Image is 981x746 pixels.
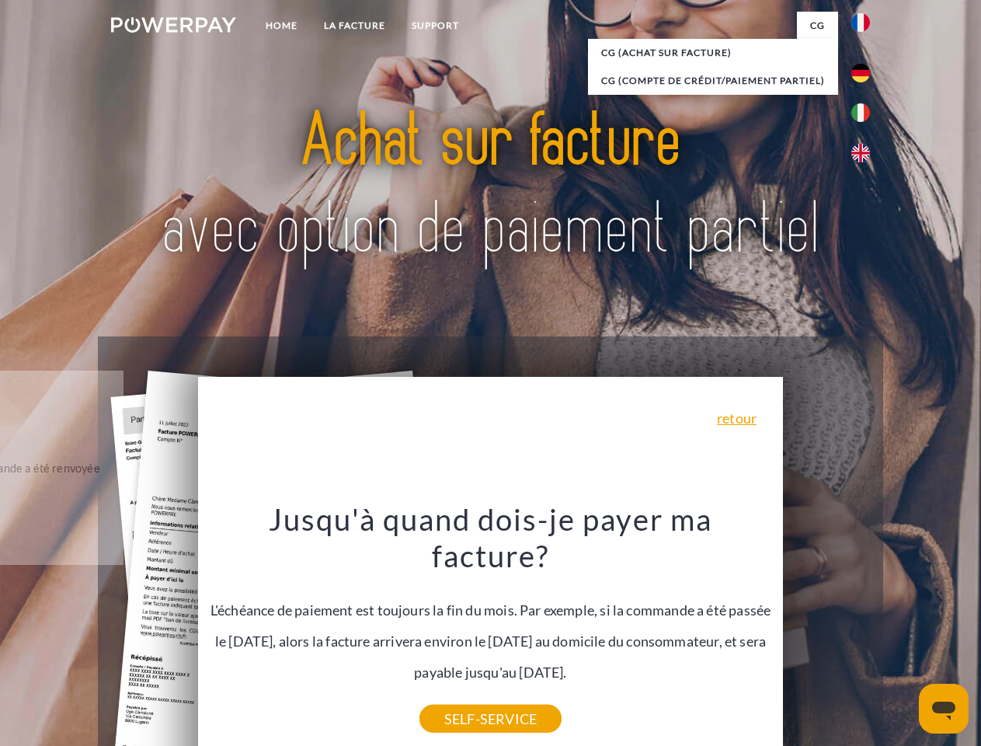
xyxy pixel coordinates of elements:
[311,12,398,40] a: LA FACTURE
[717,411,757,425] a: retour
[252,12,311,40] a: Home
[588,39,838,67] a: CG (achat sur facture)
[588,67,838,95] a: CG (Compte de crédit/paiement partiel)
[851,64,870,82] img: de
[111,17,236,33] img: logo-powerpay-white.svg
[851,13,870,32] img: fr
[851,103,870,122] img: it
[398,12,472,40] a: Support
[207,500,774,719] div: L'échéance de paiement est toujours la fin du mois. Par exemple, si la commande a été passée le [...
[797,12,838,40] a: CG
[919,684,969,734] iframe: Bouton de lancement de la fenêtre de messagerie
[851,144,870,162] img: en
[207,500,774,575] h3: Jusqu'à quand dois-je payer ma facture?
[148,75,833,298] img: title-powerpay_fr.svg
[419,705,562,733] a: SELF-SERVICE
